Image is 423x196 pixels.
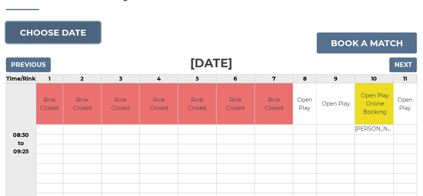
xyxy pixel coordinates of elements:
button: Choose date [6,22,100,43]
td: 9 [317,75,355,83]
td: 7 [255,75,293,83]
td: 3 [102,75,140,83]
td: 11 [393,75,417,83]
td: Open Play Online Booking [355,83,394,124]
td: [PERSON_NAME] [355,124,394,134]
input: Previous [6,58,51,72]
td: Rink Closed [255,83,293,124]
td: Open Play [293,83,316,124]
td: 6 [216,75,255,83]
td: Open Play [394,83,417,124]
td: Rink Closed [178,83,216,124]
td: Open Play [317,83,355,124]
input: Next [389,58,417,72]
td: 10 [355,75,393,83]
td: 2 [63,75,101,83]
td: 1 [36,75,63,83]
td: Rink Closed [102,83,139,124]
td: Rink Closed [36,83,63,124]
td: 4 [140,75,178,83]
a: Book a match [317,32,417,54]
td: 8 [293,75,316,83]
td: Rink Closed [140,83,178,124]
td: Time/Rink [6,75,36,83]
td: Rink Closed [63,83,101,124]
td: 5 [178,75,216,83]
td: Rink Closed [217,83,255,124]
